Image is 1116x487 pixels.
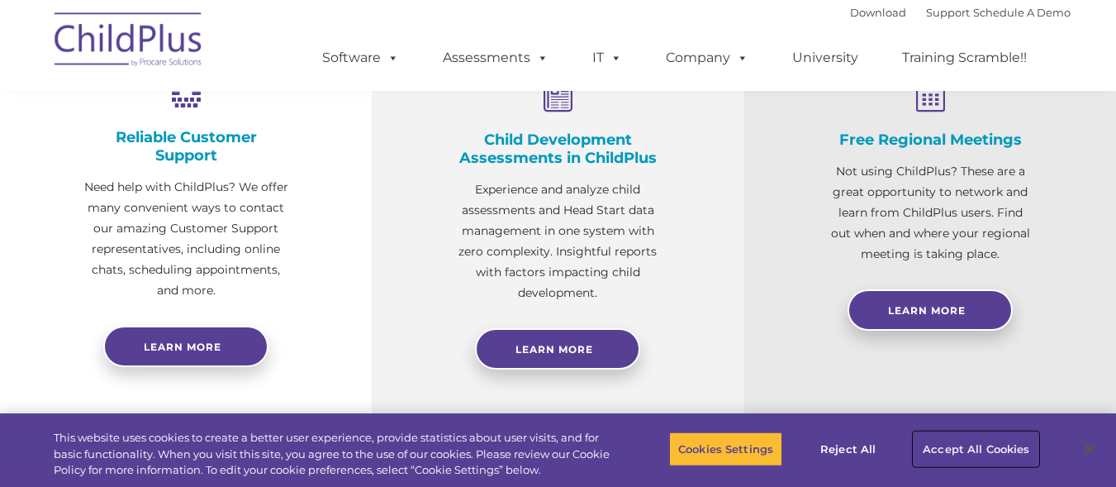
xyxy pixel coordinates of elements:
p: Not using ChildPlus? These are a great opportunity to network and learn from ChildPlus users. Fin... [827,161,1033,265]
font: | [850,6,1071,19]
a: Schedule A Demo [973,6,1071,19]
button: Cookies Settings [669,432,782,466]
button: Reject All [796,432,900,466]
h4: Free Regional Meetings [827,131,1033,149]
span: Phone number [230,177,300,189]
div: This website uses cookies to create a better user experience, provide statistics about user visit... [54,430,614,479]
a: Download [850,6,906,19]
img: ChildPlus by Procare Solutions [46,1,211,84]
a: Software [306,41,416,74]
a: Learn More [475,328,640,370]
h4: Child Development Assessments in ChildPlus [454,131,661,167]
button: Close [1071,431,1108,467]
h4: Reliable Customer Support [83,128,289,165]
a: Learn more [103,326,268,367]
a: Company [649,41,765,74]
a: Training Scramble!! [886,41,1043,74]
span: Learn more [144,341,221,353]
span: Learn More [515,343,593,356]
a: University [776,41,875,74]
p: Need help with ChildPlus? We offer many convenient ways to contact our amazing Customer Support r... [83,177,289,301]
span: Learn More [888,304,966,317]
button: Accept All Cookies [914,432,1038,466]
p: Experience and analyze child assessments and Head Start data management in one system with zero c... [454,179,661,303]
a: IT [576,41,639,74]
a: Assessments [426,41,565,74]
a: Learn More [848,289,1013,331]
span: Last name [230,109,280,122]
a: Support [926,6,970,19]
